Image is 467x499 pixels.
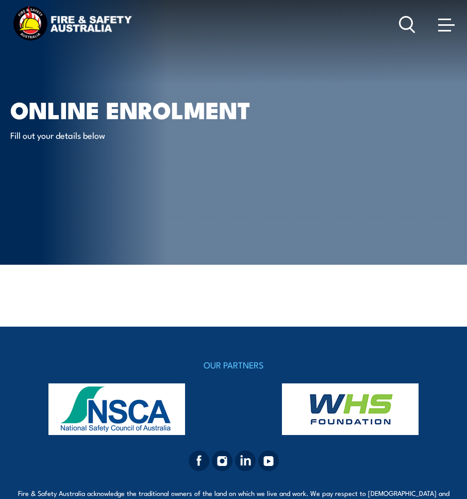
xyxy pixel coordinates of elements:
[10,99,265,119] h1: Online Enrolment
[10,358,457,372] h4: OUR PARTNERS
[10,129,198,141] p: Fill out your details below
[10,383,223,435] img: nsca-logo-footer
[244,383,457,435] img: whs-logo-footer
